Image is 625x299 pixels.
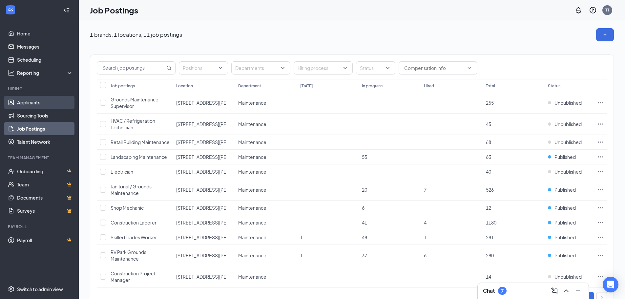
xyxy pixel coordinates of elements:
[238,274,266,280] span: Maintenance
[111,139,170,145] span: Retail Building Maintenance
[597,154,604,160] svg: Ellipses
[173,114,235,135] td: 10021 Pacheco Pass Hwy
[111,234,157,240] span: Skilled Trades Worker
[176,205,257,211] span: [STREET_ADDRESS][PERSON_NAME]
[17,40,73,53] a: Messages
[603,277,618,292] div: Open Intercom Messenger
[111,205,144,211] span: Shop Mechanic
[235,230,297,245] td: Maintenance
[362,220,367,225] span: 41
[7,7,14,13] svg: WorkstreamLogo
[176,139,257,145] span: [STREET_ADDRESS][PERSON_NAME]
[176,234,257,240] span: [STREET_ADDRESS][PERSON_NAME]
[424,220,427,225] span: 4
[176,121,257,127] span: [STREET_ADDRESS][PERSON_NAME]
[111,96,158,109] span: Grounds Maintenance Supervisor
[486,274,491,280] span: 14
[561,286,572,296] button: ChevronUp
[597,234,604,241] svg: Ellipses
[424,252,427,258] span: 6
[597,121,604,127] svg: Ellipses
[8,70,14,76] svg: Analysis
[111,169,133,175] span: Electrician
[362,205,365,211] span: 6
[235,114,297,135] td: Maintenance
[486,220,496,225] span: 1180
[166,65,172,71] svg: MagnifyingGlass
[359,79,421,92] th: In progress
[421,79,483,92] th: Hired
[554,154,576,160] span: Published
[111,154,167,160] span: Landscaping Maintenance
[173,135,235,150] td: 10021 Pacheco Pass Hwy
[238,169,266,175] span: Maintenance
[235,150,297,164] td: Maintenance
[235,245,297,266] td: Maintenance
[238,154,266,160] span: Maintenance
[173,164,235,179] td: 10021 Pacheco Pass Hwy
[176,274,257,280] span: [STREET_ADDRESS][PERSON_NAME]
[90,31,182,38] p: 1 brands, 1 locations, 11 job postings
[238,83,261,89] div: Department
[554,99,582,106] span: Unpublished
[238,205,266,211] span: Maintenance
[238,252,266,258] span: Maintenance
[549,286,560,296] button: ComposeMessage
[173,201,235,215] td: 10021 Pacheco Pass Hwy
[486,100,494,106] span: 255
[17,286,63,292] div: Switch to admin view
[17,122,73,135] a: Job Postings
[238,234,266,240] span: Maintenance
[111,220,156,225] span: Construction Laborer
[17,165,73,178] a: OnboardingCrown
[63,7,70,13] svg: Collapse
[596,28,614,41] button: SmallChevronDown
[173,230,235,245] td: 10021 Pacheco Pass Hwy
[176,100,257,106] span: [STREET_ADDRESS][PERSON_NAME]
[362,154,367,160] span: 55
[362,252,367,258] span: 37
[597,186,604,193] svg: Ellipses
[424,234,427,240] span: 1
[467,65,472,71] svg: ChevronDown
[111,118,155,130] span: HVAC / Refrigeration Technician
[235,215,297,230] td: Maintenance
[173,266,235,288] td: 10021 Pacheco Pass Hwy
[605,7,609,13] div: TT
[176,252,257,258] span: [STREET_ADDRESS][PERSON_NAME]
[483,287,495,294] h3: Chat
[486,234,494,240] span: 281
[8,155,72,160] div: Team Management
[235,135,297,150] td: Maintenance
[362,234,367,240] span: 48
[554,273,582,280] span: Unpublished
[597,219,604,226] svg: Ellipses
[235,266,297,288] td: Maintenance
[483,79,545,92] th: Total
[238,100,266,106] span: Maintenance
[17,96,73,109] a: Applicants
[17,234,73,247] a: PayrollCrown
[424,187,427,193] span: 7
[486,252,494,258] span: 280
[17,27,73,40] a: Home
[573,286,583,296] button: Minimize
[554,121,582,127] span: Unpublished
[235,201,297,215] td: Maintenance
[554,219,576,226] span: Published
[362,187,367,193] span: 20
[554,252,576,259] span: Published
[597,252,604,259] svg: Ellipses
[486,205,491,211] span: 12
[486,169,491,175] span: 40
[597,99,604,106] svg: Ellipses
[486,121,491,127] span: 45
[551,287,558,295] svg: ComposeMessage
[17,191,73,204] a: DocumentsCrown
[597,168,604,175] svg: Ellipses
[554,168,582,175] span: Unpublished
[173,179,235,201] td: 10021 Pacheco Pass Hwy
[597,273,604,280] svg: Ellipses
[173,150,235,164] td: 10021 Pacheco Pass Hwy
[17,135,73,148] a: Talent Network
